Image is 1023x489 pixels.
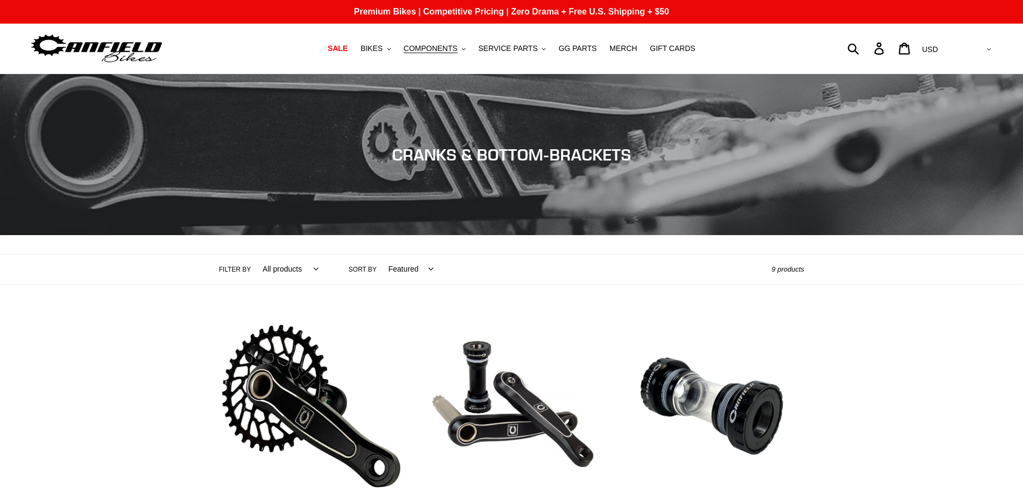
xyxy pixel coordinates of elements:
span: CRANKS & BOTTOM-BRACKETS [392,145,631,164]
label: Filter by [219,265,251,274]
img: Canfield Bikes [30,32,164,65]
span: SERVICE PARTS [478,44,538,53]
span: GG PARTS [558,44,597,53]
a: GG PARTS [553,41,602,56]
button: COMPONENTS [398,41,471,56]
span: GIFT CARDS [650,44,695,53]
button: BIKES [355,41,396,56]
input: Search [853,37,881,60]
label: Sort by [349,265,376,274]
a: MERCH [604,41,642,56]
button: SERVICE PARTS [473,41,551,56]
a: SALE [322,41,353,56]
span: MERCH [610,44,637,53]
a: GIFT CARDS [644,41,701,56]
span: COMPONENTS [404,44,458,53]
span: SALE [328,44,347,53]
span: 9 products [772,265,804,273]
span: BIKES [360,44,382,53]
